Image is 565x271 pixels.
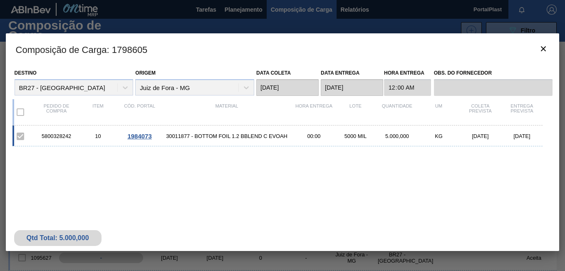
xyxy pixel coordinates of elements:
[434,67,553,79] label: Obs. do Fornecedor
[36,103,77,121] div: Pedido de compra
[459,133,501,139] div: [DATE]
[321,70,359,76] label: Data entrega
[127,133,151,140] span: 1984073
[418,103,459,121] div: UM
[20,234,95,242] div: Qtd Total: 5.000,000
[418,133,459,139] div: KG
[321,79,383,96] input: dd/mm/yyyy
[135,70,156,76] label: Origem
[119,103,161,121] div: Cód. Portal
[376,103,418,121] div: Quantidade
[384,67,431,79] label: Hora Entrega
[119,133,161,140] div: Ir para o Pedido
[335,103,376,121] div: Lote
[501,103,543,121] div: Entrega Prevista
[15,70,37,76] label: Destino
[161,133,293,139] span: 30011877 - BOTTOM FOIL 1.2 BBLEND C EVOAH
[256,70,291,76] label: Data coleta
[256,79,319,96] input: dd/mm/yyyy
[459,103,501,121] div: Coleta Prevista
[335,133,376,139] div: 5000 MIL
[6,33,560,65] h3: Composição de Carga : 1798605
[77,103,119,121] div: Item
[501,133,543,139] div: [DATE]
[77,133,119,139] div: 10
[161,103,293,121] div: Material
[376,133,418,139] div: 5.000,000
[293,103,335,121] div: Hora Entrega
[36,133,77,139] div: 5800328242
[293,133,335,139] div: 00:00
